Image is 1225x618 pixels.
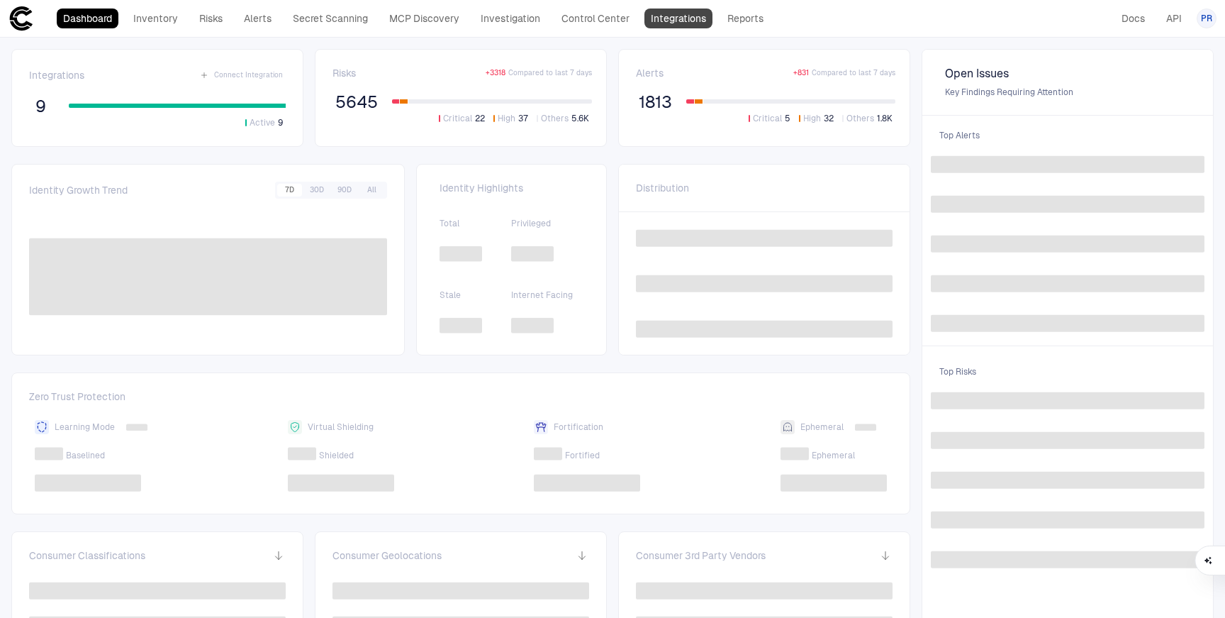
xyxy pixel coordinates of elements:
span: Top Alerts [931,121,1204,150]
a: Reports [721,9,770,28]
span: Compared to last 7 days [812,68,895,78]
span: 5 [785,113,790,124]
span: Risks [332,67,356,79]
span: Baselined [66,450,105,461]
span: Virtual Shielding [308,421,374,433]
button: High37 [491,112,531,125]
span: Active [250,117,275,128]
span: Ephemeral [800,421,844,433]
button: Active9 [242,116,286,129]
button: 7D [277,184,302,197]
span: 9 [35,96,46,117]
span: 32 [824,113,834,124]
span: Identity Growth Trend [29,184,128,197]
a: Control Center [555,9,636,28]
button: 5645 [332,91,381,114]
button: 1813 [636,91,675,114]
a: Investigation [474,9,547,28]
button: 9 [29,95,52,118]
span: Internet Facing [511,289,583,301]
span: 37 [518,113,528,124]
span: 5645 [335,92,378,113]
span: Integrations [29,69,84,82]
a: MCP Discovery [383,9,466,28]
button: 30D [304,184,330,197]
a: Docs [1115,9,1151,28]
a: Inventory [127,9,184,28]
span: Top Risks [931,358,1204,386]
a: API [1160,9,1188,28]
span: Learning Mode [55,421,115,433]
span: Critical [753,113,782,124]
span: Total [440,218,512,229]
span: High [498,113,515,124]
button: All [359,184,385,197]
button: Connect Integration [197,67,286,84]
a: Secret Scanning [286,9,374,28]
a: Alerts [237,9,278,28]
span: Consumer Classifications [29,549,145,562]
span: Ephemeral [812,450,855,461]
span: + 3318 [486,68,505,78]
span: Fortification [554,421,603,433]
button: Critical5 [746,112,793,125]
span: Stale [440,289,512,301]
span: 1813 [639,92,672,113]
span: Privileged [511,218,583,229]
button: High32 [796,112,837,125]
button: Critical22 [436,112,488,125]
span: Shielded [319,450,354,461]
button: PR [1197,9,1216,28]
a: Risks [193,9,229,28]
span: Identity Highlights [440,182,583,194]
span: PR [1201,13,1212,24]
a: Dashboard [57,9,118,28]
span: + 831 [793,68,809,78]
span: High [803,113,821,124]
span: Consumer 3rd Party Vendors [636,549,766,562]
span: Key Findings Requiring Attention [945,87,1190,98]
span: 9 [278,117,283,128]
span: 22 [475,113,485,124]
button: 90D [332,184,357,197]
span: Critical [443,113,472,124]
span: Distribution [636,182,689,194]
span: Open Issues [945,67,1190,81]
a: Integrations [644,9,712,28]
span: Compared to last 7 days [508,68,592,78]
span: Zero Trust Protection [29,390,893,409]
span: Alerts [636,67,664,79]
span: Fortified [565,450,600,461]
span: Connect Integration [214,70,283,80]
span: Consumer Geolocations [332,549,442,562]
